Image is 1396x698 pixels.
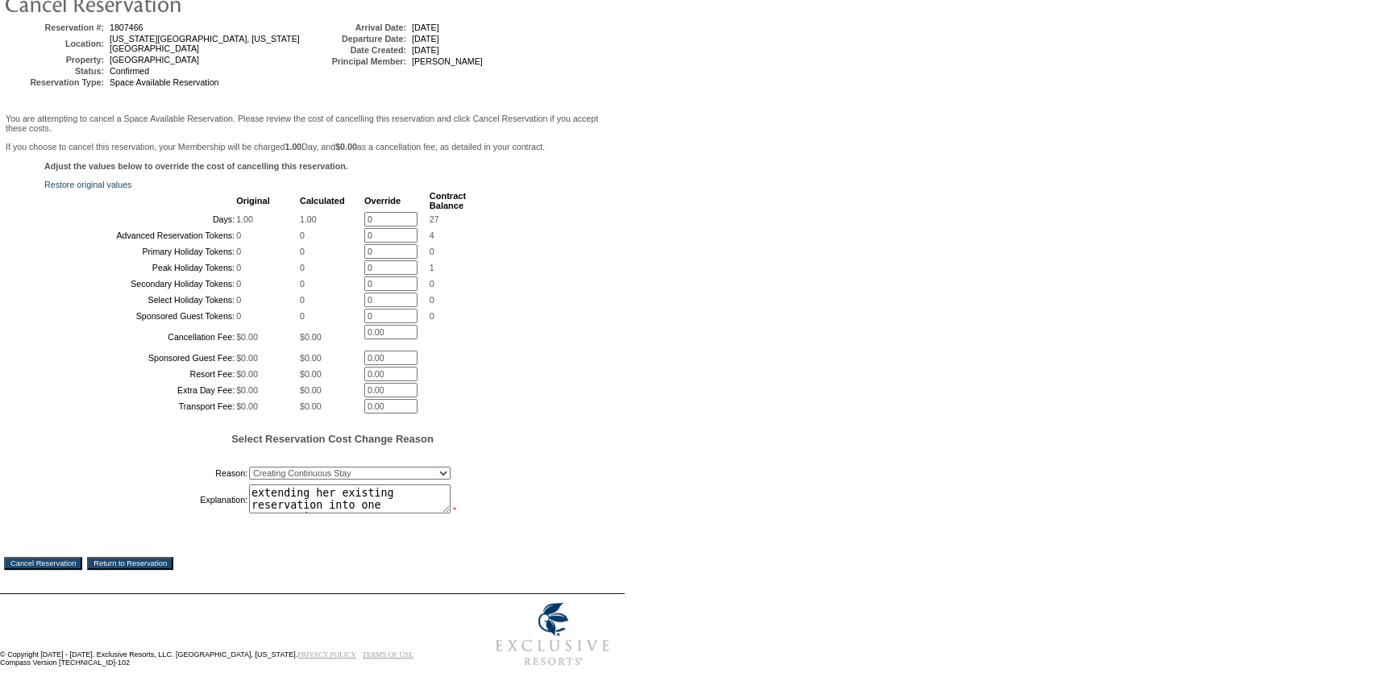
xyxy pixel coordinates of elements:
[236,231,241,240] span: 0
[46,351,235,365] td: Sponsored Guest Fee:
[310,45,406,55] td: Date Created:
[430,247,434,256] span: 0
[46,244,235,259] td: Primary Holiday Tokens:
[7,77,104,87] td: Reservation Type:
[300,196,345,206] b: Calculated
[300,247,305,256] span: 0
[46,463,247,483] td: Reason:
[6,142,619,152] p: If you choose to cancel this reservation, your Membership will be charged Day, and as a cancellat...
[46,399,235,413] td: Transport Fee:
[430,231,434,240] span: 4
[46,276,235,291] td: Secondary Holiday Tokens:
[46,325,235,349] td: Cancellation Fee:
[236,332,258,342] span: $0.00
[430,279,434,289] span: 0
[46,260,235,275] td: Peak Holiday Tokens:
[300,311,305,321] span: 0
[236,385,258,395] span: $0.00
[46,228,235,243] td: Advanced Reservation Tokens:
[236,369,258,379] span: $0.00
[236,311,241,321] span: 0
[46,367,235,381] td: Resort Fee:
[300,401,322,411] span: $0.00
[300,353,322,363] span: $0.00
[300,332,322,342] span: $0.00
[364,196,401,206] b: Override
[236,263,241,272] span: 0
[46,293,235,307] td: Select Holiday Tokens:
[110,23,143,32] span: 1807466
[236,353,258,363] span: $0.00
[430,311,434,321] span: 0
[236,196,270,206] b: Original
[110,66,149,76] span: Confirmed
[44,161,348,171] b: Adjust the values below to override the cost of cancelling this reservation.
[110,77,218,87] span: Space Available Reservation
[363,650,413,659] a: TERMS OF USE
[430,191,466,210] b: Contract Balance
[310,23,406,32] td: Arrival Date:
[285,142,302,152] b: 1.00
[7,55,104,64] td: Property:
[46,212,235,226] td: Days:
[430,263,434,272] span: 1
[46,484,247,515] td: Explanation:
[236,214,253,224] span: 1.00
[310,56,406,66] td: Principal Member:
[300,263,305,272] span: 0
[7,23,104,32] td: Reservation #:
[480,594,625,675] img: Exclusive Resorts
[44,433,621,445] h5: Select Reservation Cost Change Reason
[300,231,305,240] span: 0
[236,401,258,411] span: $0.00
[46,309,235,323] td: Sponsored Guest Tokens:
[412,45,439,55] span: [DATE]
[412,56,483,66] span: [PERSON_NAME]
[4,557,82,570] input: Cancel Reservation
[46,383,235,397] td: Extra Day Fee:
[310,34,406,44] td: Departure Date:
[300,385,322,395] span: $0.00
[6,114,619,133] p: You are attempting to cancel a Space Available Reservation. Please review the cost of cancelling ...
[236,247,241,256] span: 0
[335,142,357,152] b: $0.00
[297,650,356,659] a: PRIVACY POLICY
[110,55,199,64] span: [GEOGRAPHIC_DATA]
[430,214,439,224] span: 27
[7,66,104,76] td: Status:
[412,34,439,44] span: [DATE]
[412,23,439,32] span: [DATE]
[300,369,322,379] span: $0.00
[300,214,317,224] span: 1.00
[110,34,300,53] span: [US_STATE][GEOGRAPHIC_DATA], [US_STATE][GEOGRAPHIC_DATA]
[87,557,173,570] input: Return to Reservation
[236,295,241,305] span: 0
[300,279,305,289] span: 0
[44,180,131,189] a: Restore original values
[300,295,305,305] span: 0
[430,295,434,305] span: 0
[7,34,104,53] td: Location:
[236,279,241,289] span: 0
